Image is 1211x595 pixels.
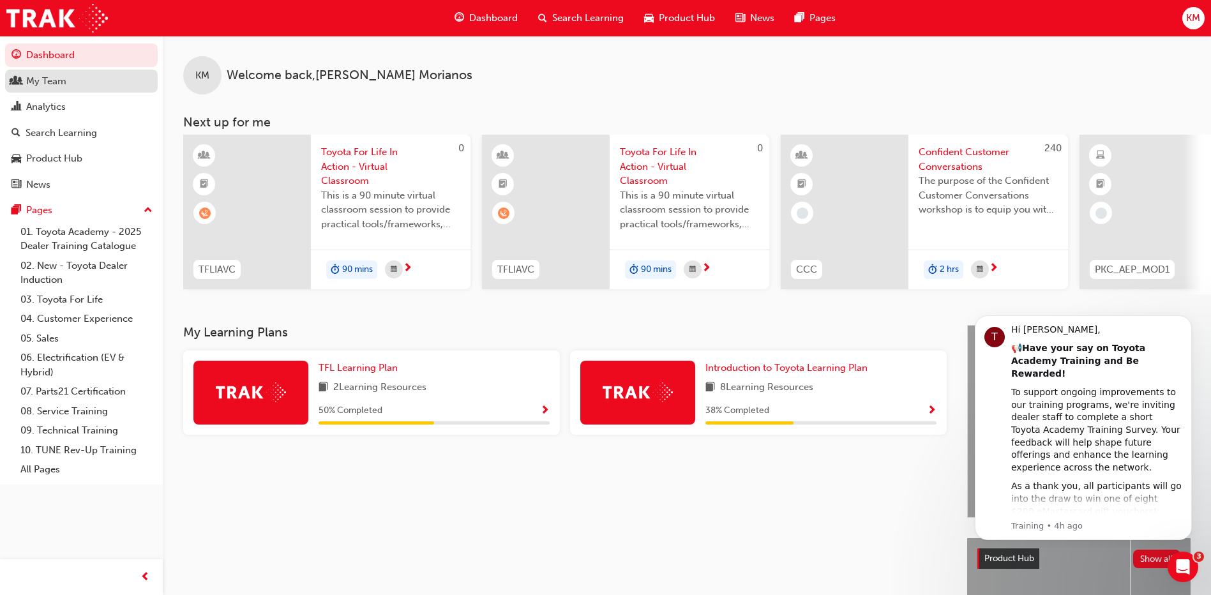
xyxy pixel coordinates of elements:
[15,421,158,441] a: 09. Technical Training
[15,441,158,460] a: 10. TUNE Rev-Up Training
[321,145,460,188] span: Toyota For Life In Action - Virtual Classroom
[1186,11,1200,26] span: KM
[689,262,696,278] span: calendar-icon
[919,145,1058,174] span: Confident Customer Conversations
[797,207,808,219] span: learningRecordVerb_NONE-icon
[331,262,340,278] span: duration-icon
[797,176,806,193] span: booktick-icon
[6,4,108,33] img: Trak
[455,10,464,26] span: guage-icon
[528,5,634,31] a: search-iconSearch Learning
[11,50,21,61] span: guage-icon
[919,174,1058,217] span: The purpose of the Confident Customer Conversations workshop is to equip you with tools to commun...
[140,569,150,585] span: prev-icon
[200,176,209,193] span: booktick-icon
[1133,550,1181,568] button: Show all
[11,153,21,165] span: car-icon
[26,203,52,218] div: Pages
[785,5,846,31] a: pages-iconPages
[444,5,528,31] a: guage-iconDashboard
[11,205,21,216] span: pages-icon
[1095,207,1107,219] span: learningRecordVerb_NONE-icon
[458,142,464,154] span: 0
[702,263,711,275] span: next-icon
[199,207,211,219] span: learningRecordVerb_WAITLIST-icon
[319,361,403,375] a: TFL Learning Plan
[227,68,472,83] span: Welcome back , [PERSON_NAME] Morianos
[603,382,673,402] img: Trak
[319,380,328,396] span: book-icon
[5,121,158,145] a: Search Learning
[11,128,20,139] span: search-icon
[15,256,158,290] a: 02. New - Toyota Dealer Induction
[735,10,745,26] span: news-icon
[1182,7,1205,29] button: KM
[1194,552,1204,562] span: 3
[1095,262,1170,277] span: PKC_AEP_MOD1
[659,11,715,26] span: Product Hub
[199,262,236,277] span: TFLIAVC
[333,380,426,396] span: 2 Learning Resources
[15,309,158,329] a: 04. Customer Experience
[200,147,209,164] span: learningResourceType_INSTRUCTOR_LED-icon
[725,5,785,31] a: news-iconNews
[391,262,397,278] span: calendar-icon
[5,173,158,197] a: News
[15,382,158,402] a: 07. Parts21 Certification
[216,382,286,402] img: Trak
[620,145,759,188] span: Toyota For Life In Action - Virtual Classroom
[5,199,158,222] button: Pages
[497,262,534,277] span: TFLIAVC
[797,147,806,164] span: learningResourceType_INSTRUCTOR_LED-icon
[195,68,209,83] span: KM
[499,147,508,164] span: learningResourceType_INSTRUCTOR_LED-icon
[5,147,158,170] a: Product Hub
[641,262,672,277] span: 90 mins
[795,10,804,26] span: pages-icon
[927,405,936,417] span: Show Progress
[144,202,153,219] span: up-icon
[956,304,1211,548] iframe: Intercom notifications message
[984,553,1034,564] span: Product Hub
[15,348,158,382] a: 06. Electrification (EV & Hybrid)
[644,10,654,26] span: car-icon
[809,11,836,26] span: Pages
[183,325,947,340] h3: My Learning Plans
[26,177,50,192] div: News
[927,403,936,419] button: Show Progress
[183,135,470,289] a: 0TFLIAVCToyota For Life In Action - Virtual ClassroomThis is a 90 minute virtual classroom sessio...
[11,179,21,191] span: news-icon
[342,262,373,277] span: 90 mins
[928,262,937,278] span: duration-icon
[11,76,21,87] span: people-icon
[319,362,398,373] span: TFL Learning Plan
[781,135,1068,289] a: 240CCCConfident Customer ConversationsThe purpose of the Confident Customer Conversations worksho...
[629,262,638,278] span: duration-icon
[757,142,763,154] span: 0
[26,74,66,89] div: My Team
[5,70,158,93] a: My Team
[620,188,759,232] span: This is a 90 minute virtual classroom session to provide practical tools/frameworks, behaviours a...
[11,102,21,113] span: chart-icon
[705,361,873,375] a: Introduction to Toyota Learning Plan
[750,11,774,26] span: News
[1096,147,1105,164] span: learningResourceType_ELEARNING-icon
[538,10,547,26] span: search-icon
[498,207,509,219] span: learningRecordVerb_WAITLIST-icon
[15,222,158,256] a: 01. Toyota Academy - 2025 Dealer Training Catalogue
[15,290,158,310] a: 03. Toyota For Life
[705,380,715,396] span: book-icon
[552,11,624,26] span: Search Learning
[5,95,158,119] a: Analytics
[26,151,82,166] div: Product Hub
